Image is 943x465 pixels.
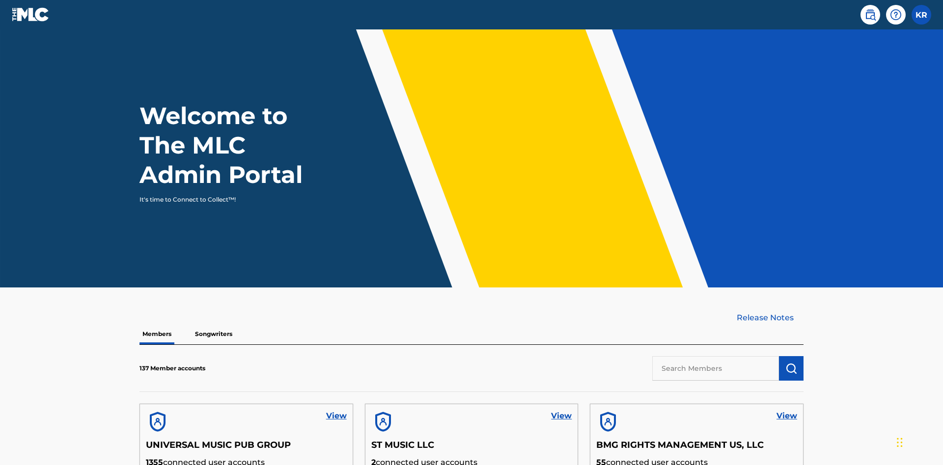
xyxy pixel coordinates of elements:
img: MLC Logo [12,7,50,22]
img: account [596,410,620,434]
p: It's time to Connect to Collect™! [139,195,310,204]
img: account [371,410,395,434]
img: help [890,9,902,21]
a: Public Search [860,5,880,25]
img: search [864,9,876,21]
img: account [146,410,169,434]
p: 137 Member accounts [139,364,205,373]
h1: Welcome to The MLC Admin Portal [139,101,323,189]
img: Search Works [785,362,797,374]
a: View [777,410,797,422]
a: Release Notes [737,312,804,324]
a: View [326,410,347,422]
a: View [551,410,572,422]
p: Songwriters [192,324,235,344]
div: Help [886,5,906,25]
p: Members [139,324,174,344]
iframe: Chat Widget [894,418,943,465]
h5: ST MUSIC LLC [371,439,572,457]
div: User Menu [912,5,931,25]
h5: UNIVERSAL MUSIC PUB GROUP [146,439,347,457]
h5: BMG RIGHTS MANAGEMENT US, LLC [596,439,797,457]
input: Search Members [652,356,779,381]
div: Drag [897,428,903,457]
